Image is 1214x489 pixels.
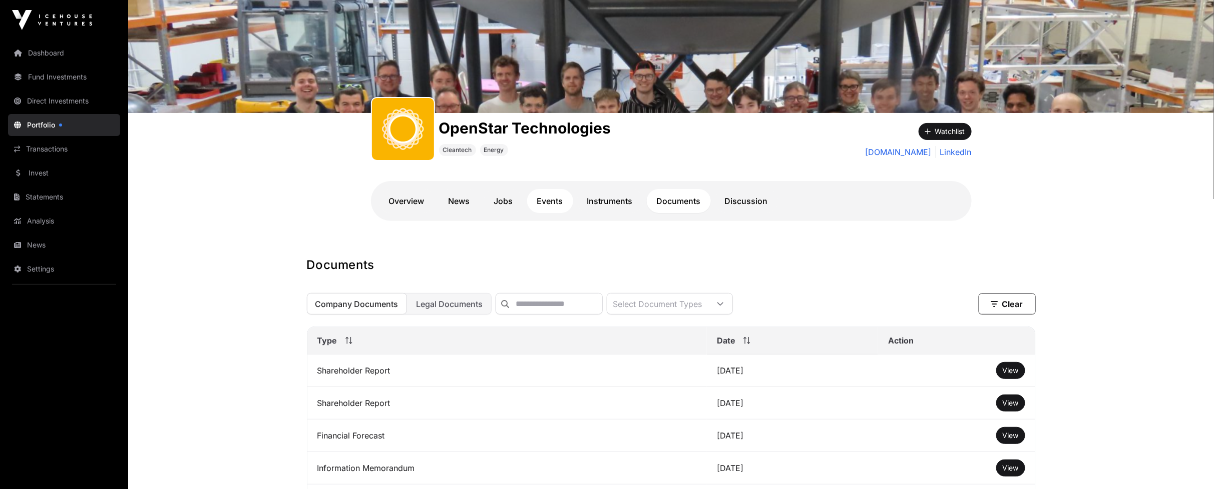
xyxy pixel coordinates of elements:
a: Statements [8,186,120,208]
a: Direct Investments [8,90,120,112]
span: Type [317,334,337,346]
span: Legal Documents [417,299,483,309]
img: Icehouse Ventures Logo [12,10,92,30]
a: Discussion [715,189,778,213]
td: [DATE] [707,354,878,387]
td: Information Memorandum [307,452,707,484]
a: View [1003,463,1019,473]
button: Watchlist [919,123,972,140]
h1: Documents [307,257,1036,273]
a: Fund Investments [8,66,120,88]
nav: Tabs [379,189,964,213]
div: Select Document Types [607,293,708,314]
span: View [1003,366,1019,374]
a: Instruments [577,189,643,213]
a: Portfolio [8,114,120,136]
button: View [996,459,1025,476]
td: [DATE] [707,452,878,484]
a: Overview [379,189,435,213]
a: Transactions [8,138,120,160]
button: Company Documents [307,293,407,314]
img: OpenStar.svg [376,102,430,156]
a: View [1003,430,1019,440]
button: View [996,427,1025,444]
a: LinkedIn [936,146,972,158]
span: View [1003,431,1019,439]
a: Invest [8,162,120,184]
td: Financial Forecast [307,419,707,452]
span: Energy [484,146,504,154]
a: Events [527,189,573,213]
span: Company Documents [315,299,398,309]
iframe: Chat Widget [1164,441,1214,489]
a: Analysis [8,210,120,232]
a: News [8,234,120,256]
td: Shareholder Report [307,354,707,387]
span: View [1003,463,1019,472]
h1: OpenStar Technologies [439,119,611,137]
span: View [1003,398,1019,407]
span: Date [717,334,735,346]
a: [DOMAIN_NAME] [866,146,932,158]
a: Documents [647,189,711,213]
button: View [996,394,1025,411]
a: Dashboard [8,42,120,64]
span: Cleantech [443,146,472,154]
span: Action [888,334,914,346]
a: View [1003,365,1019,375]
div: チャットウィジェット [1164,441,1214,489]
button: Legal Documents [408,293,492,314]
button: View [996,362,1025,379]
a: Jobs [484,189,523,213]
button: Clear [979,293,1036,314]
a: News [439,189,480,213]
td: [DATE] [707,387,878,419]
a: View [1003,398,1019,408]
td: Shareholder Report [307,387,707,419]
td: [DATE] [707,419,878,452]
a: Settings [8,258,120,280]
